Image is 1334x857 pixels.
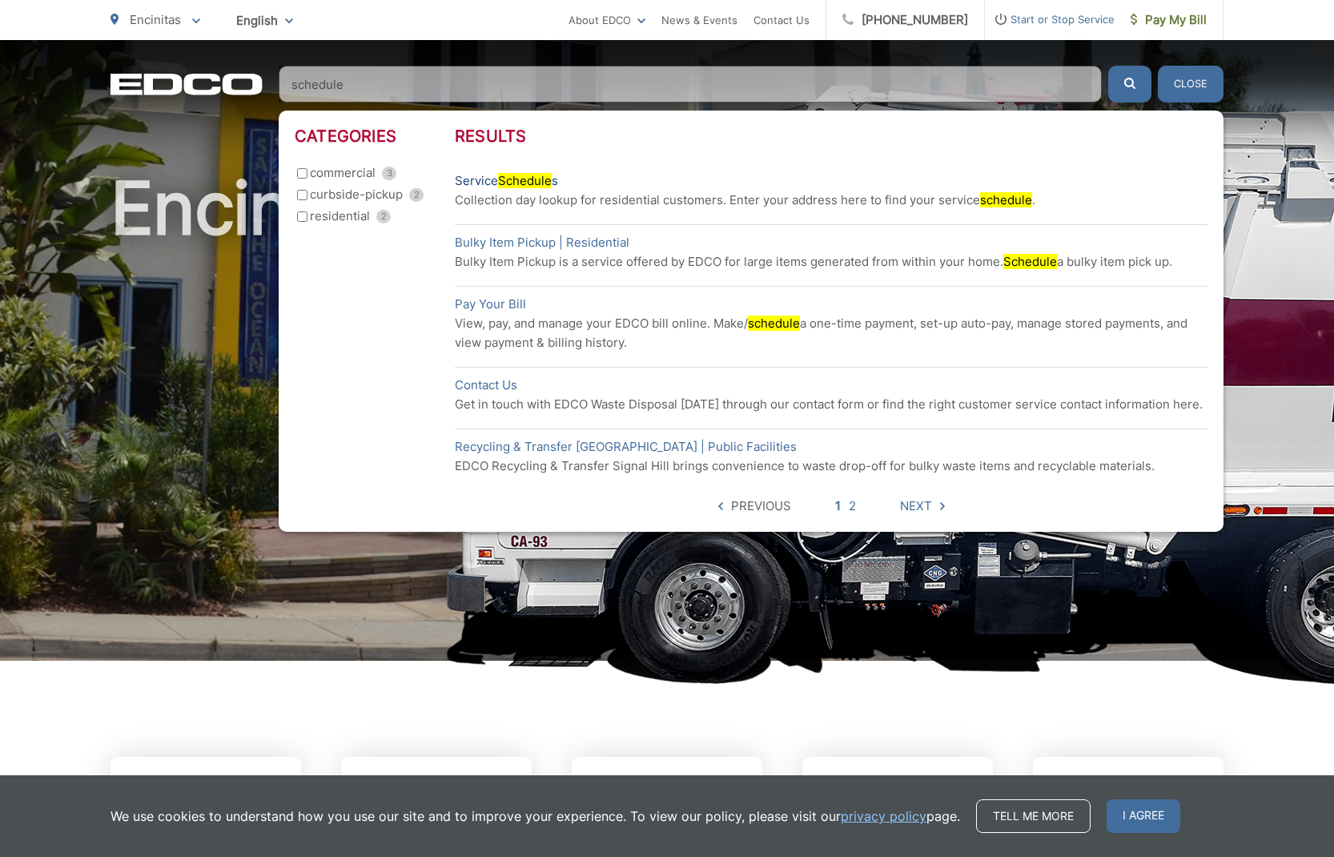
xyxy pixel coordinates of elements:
a: 2 [849,497,856,516]
mark: schedule [980,192,1032,207]
input: curbside-pickup 2 [297,190,307,200]
a: ServiceSchedules [455,171,558,191]
span: Previous [731,497,791,516]
button: Close [1158,66,1224,103]
span: English [224,6,305,34]
a: 1 [835,497,841,516]
span: Pay My Bill [1131,10,1207,30]
mark: Schedule [498,173,552,188]
a: Tell me more [976,799,1091,833]
input: commercial 3 [297,168,307,179]
a: Next [900,497,945,516]
mark: schedule [748,316,800,331]
span: 2 [376,210,391,223]
mark: Schedule [1003,254,1057,269]
span: residential [310,207,370,226]
span: Next [900,497,932,516]
a: EDCD logo. Return to the homepage. [110,73,263,95]
a: News & Events [661,10,737,30]
p: EDCO Recycling & Transfer Signal Hill brings convenience to waste drop-off for bulky waste items ... [455,457,1207,476]
h3: Results [455,127,1207,146]
span: commercial [310,163,376,183]
span: 3 [382,167,396,180]
p: Get in touch with EDCO Waste Disposal [DATE] through our contact form or find the right customer ... [455,395,1207,414]
a: Recycling & Transfer [GEOGRAPHIC_DATA] | Public Facilities [455,437,797,457]
p: Bulky Item Pickup is a service offered by EDCO for large items generated from within your home. a... [455,252,1207,272]
p: Collection day lookup for residential customers. Enter your address here to find your service . [455,191,1207,210]
p: We use cookies to understand how you use our site and to improve your experience. To view our pol... [110,807,960,826]
a: Pay Your Bill [455,295,526,314]
a: About EDCO [569,10,645,30]
p: View, pay, and manage your EDCO bill online. Make/ a one-time payment, set-up auto-pay, manage st... [455,314,1207,352]
a: Contact Us [753,10,810,30]
a: privacy policy [841,807,926,826]
span: Encinitas [130,12,181,27]
button: Submit the search query. [1108,66,1151,103]
a: Contact Us [455,376,517,395]
input: residential 2 [297,211,307,222]
h1: Encinitas [110,168,1224,675]
span: I agree [1107,799,1180,833]
span: curbside-pickup [310,185,403,204]
span: 2 [409,188,424,202]
h3: Categories [295,127,455,146]
a: Bulky Item Pickup | Residential [455,233,629,252]
input: Search [279,66,1102,103]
